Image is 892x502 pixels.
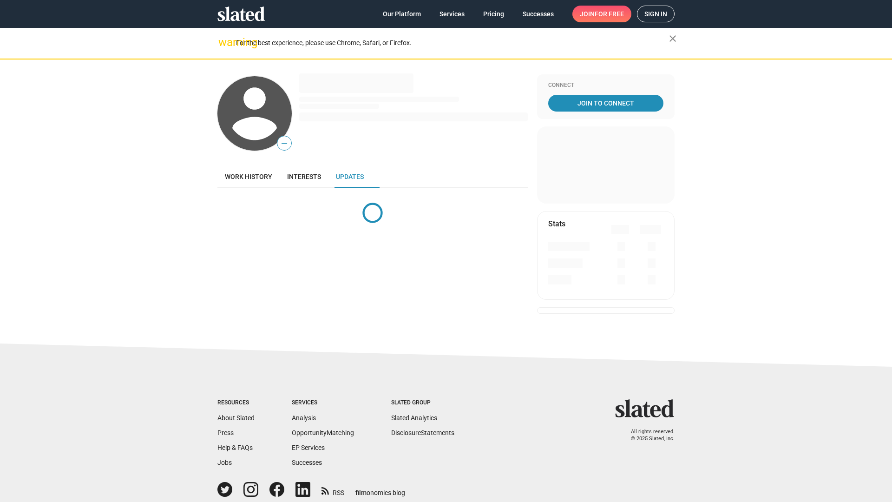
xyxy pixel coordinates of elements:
a: Press [217,429,234,436]
div: Connect [548,82,663,89]
a: OpportunityMatching [292,429,354,436]
span: Successes [523,6,554,22]
a: Pricing [476,6,512,22]
a: EP Services [292,444,325,451]
span: Services [439,6,465,22]
p: All rights reserved. © 2025 Slated, Inc. [621,429,675,442]
a: Jobs [217,459,232,466]
span: Sign in [644,6,667,22]
a: Help & FAQs [217,444,253,451]
span: — [277,138,291,150]
a: Join To Connect [548,95,663,112]
span: Join [580,6,624,22]
span: Join To Connect [550,95,662,112]
span: film [355,489,367,496]
a: RSS [321,483,344,497]
a: Our Platform [375,6,428,22]
a: Updates [328,165,371,188]
a: DisclosureStatements [391,429,454,436]
a: Services [432,6,472,22]
a: About Slated [217,414,255,422]
mat-icon: warning [218,37,230,48]
a: Slated Analytics [391,414,437,422]
mat-card-title: Stats [548,219,565,229]
span: Interests [287,173,321,180]
span: Work history [225,173,272,180]
div: Resources [217,399,255,407]
div: Slated Group [391,399,454,407]
span: Pricing [483,6,504,22]
a: Successes [292,459,322,466]
a: Interests [280,165,328,188]
mat-icon: close [667,33,678,44]
a: filmonomics blog [355,481,405,497]
span: for free [595,6,624,22]
span: Updates [336,173,364,180]
div: Services [292,399,354,407]
a: Sign in [637,6,675,22]
a: Joinfor free [572,6,631,22]
a: Analysis [292,414,316,422]
span: Our Platform [383,6,421,22]
a: Successes [515,6,561,22]
div: For the best experience, please use Chrome, Safari, or Firefox. [236,37,669,49]
a: Work history [217,165,280,188]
